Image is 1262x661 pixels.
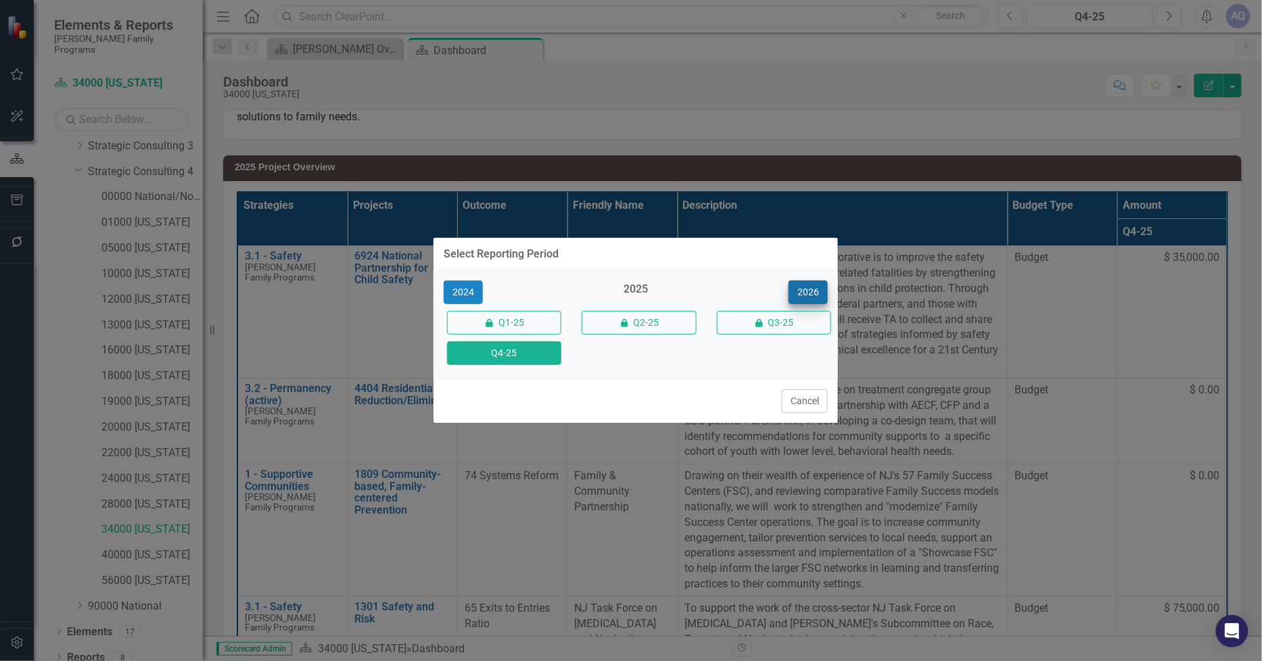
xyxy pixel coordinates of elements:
button: Q1-25 [447,311,561,335]
button: Q3-25 [717,311,831,335]
div: Open Intercom Messenger [1216,615,1248,647]
button: Q4-25 [447,341,561,365]
div: 2025 [578,282,693,304]
button: Cancel [782,389,828,413]
div: Select Reporting Period [444,248,559,260]
button: 2024 [444,280,483,304]
button: Q2-25 [582,311,696,335]
button: 2026 [789,280,828,304]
